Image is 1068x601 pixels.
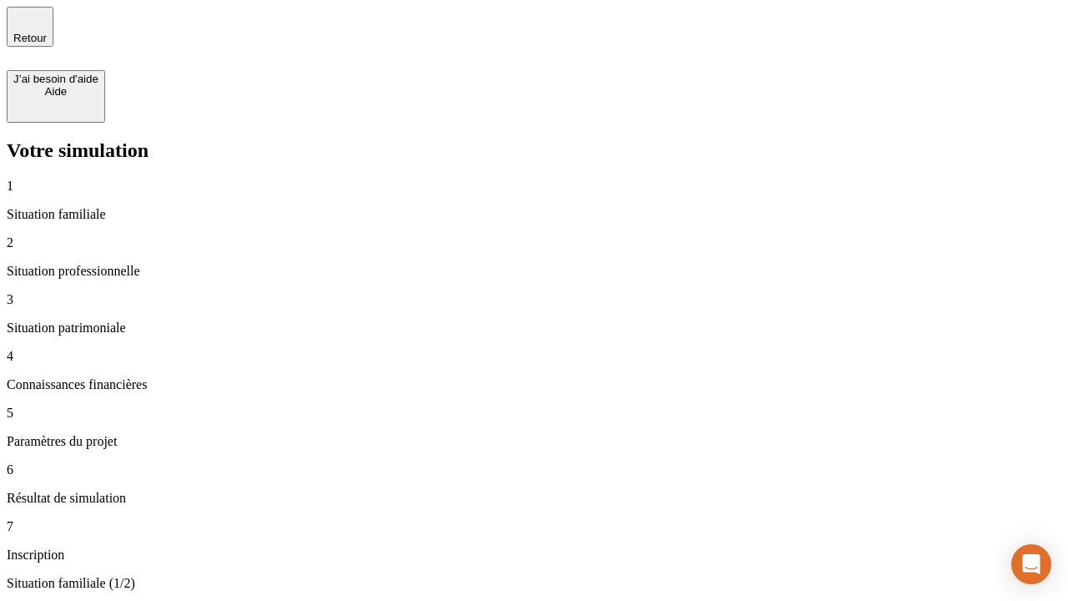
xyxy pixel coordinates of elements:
[13,73,98,85] div: J’ai besoin d'aide
[7,377,1061,392] p: Connaissances financières
[7,207,1061,222] p: Situation familiale
[7,434,1061,449] p: Paramètres du projet
[1011,544,1051,584] div: Open Intercom Messenger
[7,519,1061,534] p: 7
[7,292,1061,307] p: 3
[7,70,105,123] button: J’ai besoin d'aideAide
[7,179,1061,194] p: 1
[7,235,1061,250] p: 2
[7,462,1061,477] p: 6
[13,32,47,44] span: Retour
[7,548,1061,563] p: Inscription
[7,139,1061,162] h2: Votre simulation
[7,264,1061,279] p: Situation professionnelle
[7,321,1061,336] p: Situation patrimoniale
[7,7,53,47] button: Retour
[7,491,1061,506] p: Résultat de simulation
[7,406,1061,421] p: 5
[7,349,1061,364] p: 4
[7,576,1061,591] p: Situation familiale (1/2)
[13,85,98,98] div: Aide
